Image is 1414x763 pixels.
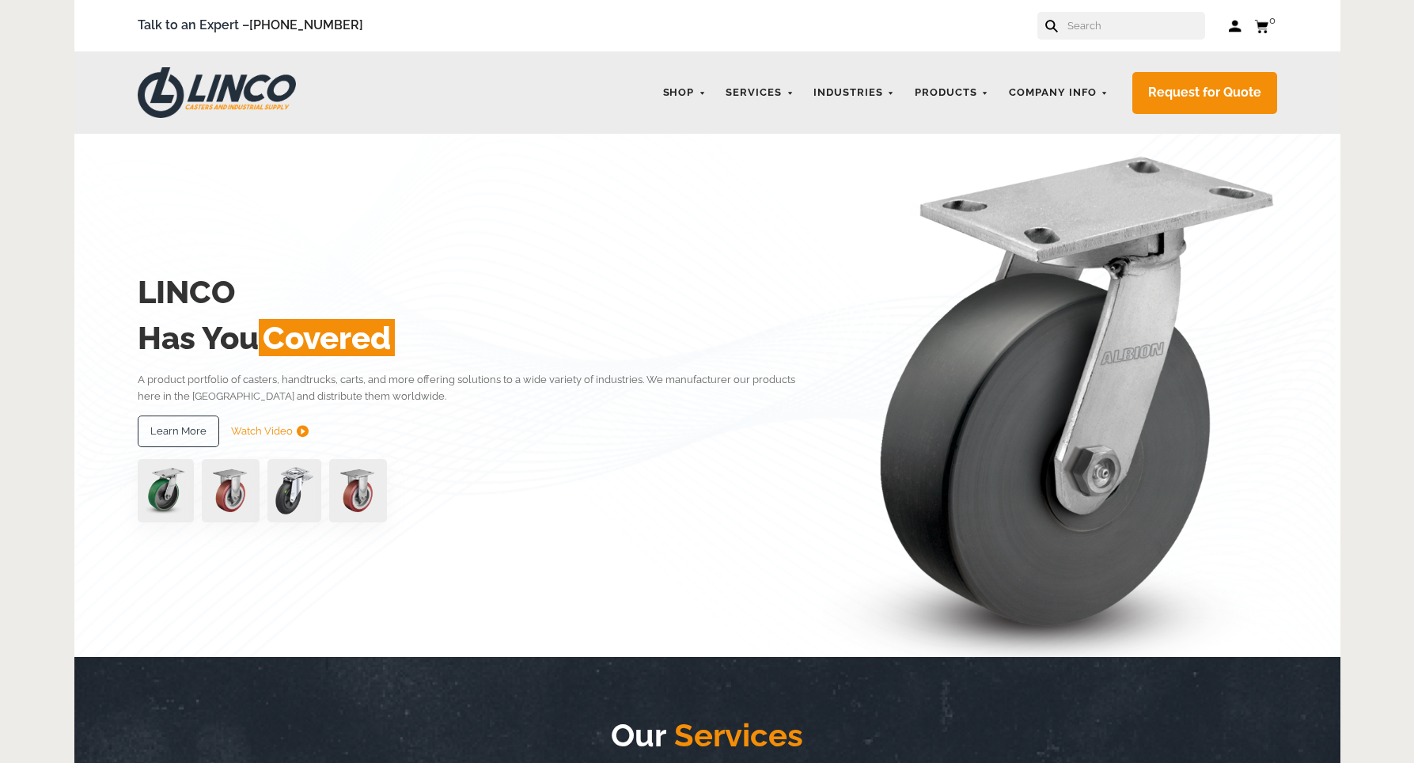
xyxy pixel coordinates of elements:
[138,459,194,522] img: pn3orx8a-94725-1-1-.png
[1001,78,1116,108] a: Company Info
[1229,18,1242,34] a: Log in
[666,716,803,754] span: Services
[138,371,819,405] p: A product portfolio of casters, handtrucks, carts, and more offering solutions to a wide variety ...
[267,459,321,522] img: lvwpp200rst849959jpg-30522-removebg-preview-1.png
[806,78,903,108] a: Industries
[329,459,387,522] img: capture-59611-removebg-preview-1.png
[249,17,363,32] a: [PHONE_NUMBER]
[231,416,309,447] a: Watch Video
[655,78,715,108] a: Shop
[138,15,363,36] span: Talk to an Expert –
[1066,12,1205,40] input: Search
[138,315,819,361] h2: Has You
[1254,16,1277,36] a: 0
[138,269,819,315] h2: LINCO
[907,78,997,108] a: Products
[201,712,1214,758] h2: Our
[138,416,219,447] a: Learn More
[1269,14,1276,26] span: 0
[259,319,395,356] span: Covered
[202,459,260,522] img: capture-59611-removebg-preview-1.png
[138,67,296,118] img: LINCO CASTERS & INDUSTRIAL SUPPLY
[823,134,1277,657] img: linco_caster
[1132,72,1277,114] a: Request for Quote
[718,78,802,108] a: Services
[297,425,309,437] img: subtract.png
